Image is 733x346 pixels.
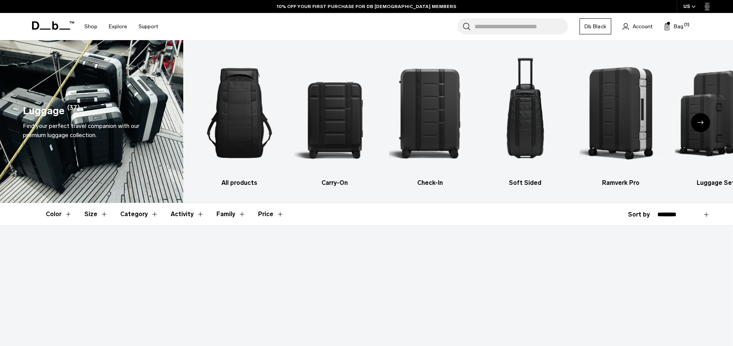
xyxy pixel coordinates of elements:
[84,203,108,225] button: Toggle Filter
[674,23,683,31] span: Bag
[484,52,567,175] img: Db
[216,203,246,225] button: Toggle Filter
[580,178,662,188] h3: Ramverk Pro
[580,52,662,175] img: Db
[691,113,710,132] div: Next slide
[389,52,471,188] li: 3 / 6
[23,103,65,119] h1: Luggage
[46,203,72,225] button: Toggle Filter
[580,52,662,188] li: 5 / 6
[79,13,164,40] nav: Main Navigation
[277,3,456,10] a: 10% OFF YOUR FIRST PURCHASE FOR DB [DEMOGRAPHIC_DATA] MEMBERS
[294,52,376,188] a: Db Carry-On
[139,13,158,40] a: Support
[199,52,281,175] img: Db
[633,23,652,31] span: Account
[484,52,567,188] li: 4 / 6
[67,103,80,119] span: (37)
[199,178,281,188] h3: All products
[623,22,652,31] a: Account
[484,52,567,188] a: Db Soft Sided
[109,13,127,40] a: Explore
[684,22,689,28] span: (1)
[84,13,97,40] a: Shop
[199,52,281,188] li: 1 / 6
[258,203,284,225] button: Toggle Price
[389,52,471,188] a: Db Check-In
[23,122,139,139] span: Find your perfect travel companion with our premium luggage collection.
[294,178,376,188] h3: Carry-On
[294,52,376,175] img: Db
[580,18,611,34] a: Db Black
[389,178,471,188] h3: Check-In
[484,178,567,188] h3: Soft Sided
[199,52,281,188] a: Db All products
[171,203,204,225] button: Toggle Filter
[294,52,376,188] li: 2 / 6
[120,203,158,225] button: Toggle Filter
[389,52,471,175] img: Db
[580,52,662,188] a: Db Ramverk Pro
[664,22,683,31] button: Bag (1)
